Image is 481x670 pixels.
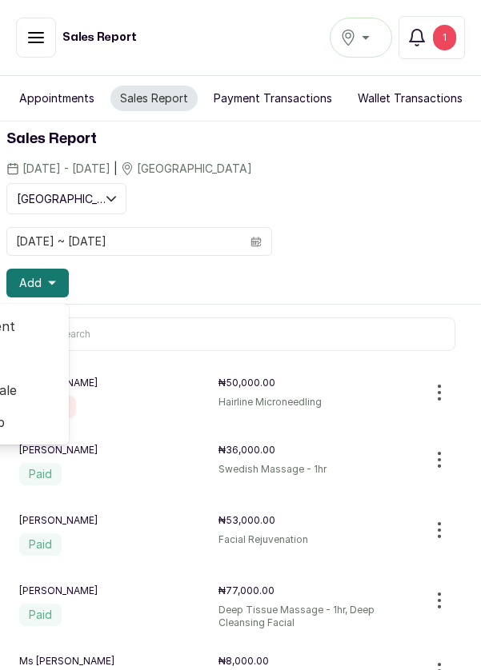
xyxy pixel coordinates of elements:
p: Facial Rejuvenation [218,533,418,559]
input: Search [26,317,455,351]
p: [PERSON_NAME] [19,514,218,527]
span: [DATE] - [DATE] [22,161,110,177]
label: Paid [19,533,62,556]
p: ₦50,000.00 [218,377,418,389]
button: Wallet Transactions [348,86,472,111]
p: [PERSON_NAME] [19,444,218,457]
button: Payment Transactions [204,86,342,111]
button: Sales Report [110,86,198,111]
input: Select date [7,228,241,255]
p: [PERSON_NAME] [19,377,218,389]
p: [PERSON_NAME] [19,584,218,597]
span: | [114,160,118,177]
p: ₦77,000.00 [218,584,418,597]
button: Add [6,269,69,297]
button: [GEOGRAPHIC_DATA] [6,183,126,214]
p: Hairline Microneedling [218,396,418,418]
div: 1 [433,25,456,50]
h1: Sales Report [6,128,475,150]
p: Swedish Massage - 1hr [218,463,418,489]
label: Paid [19,604,62,626]
span: [GEOGRAPHIC_DATA] [17,190,106,207]
p: ₦36,000.00 [218,444,418,457]
h1: Sales Report [62,30,137,46]
p: Ms [PERSON_NAME] [19,655,218,668]
p: ₦8,000.00 [218,655,418,668]
p: Deep Tissue Massage - 1hr, Deep Cleansing Facial [218,604,418,629]
span: Add [19,275,42,291]
button: 1 [399,16,465,59]
span: [GEOGRAPHIC_DATA] [137,161,252,177]
p: ₦53,000.00 [218,514,418,527]
button: Appointments [10,86,104,111]
label: Paid [19,463,62,485]
svg: calendar [251,236,262,247]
